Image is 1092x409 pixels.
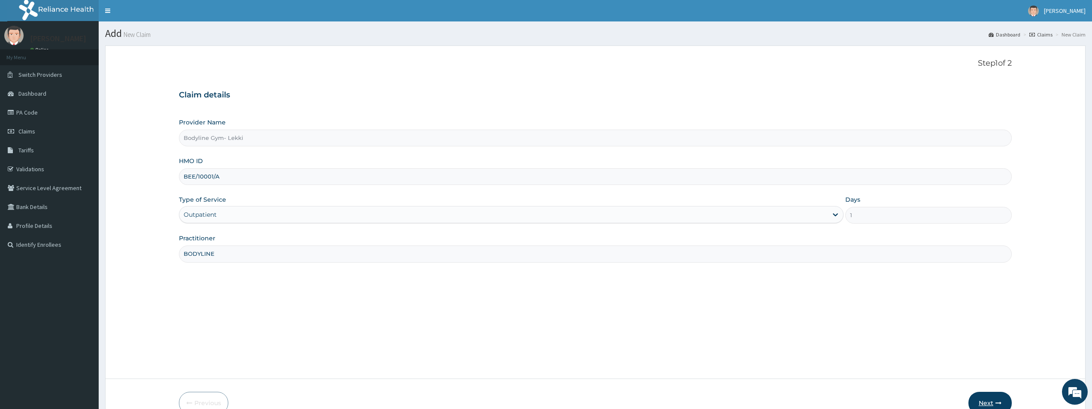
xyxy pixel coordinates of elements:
[1028,6,1039,16] img: User Image
[1053,31,1086,38] li: New Claim
[18,90,46,97] span: Dashboard
[989,31,1020,38] a: Dashboard
[4,234,163,264] textarea: Type your message and hit 'Enter'
[179,168,1012,185] input: Enter HMO ID
[179,245,1012,262] input: Enter Name
[122,31,151,38] small: New Claim
[105,28,1086,39] h1: Add
[16,43,35,64] img: d_794563401_company_1708531726252_794563401
[179,91,1012,100] h3: Claim details
[845,195,860,204] label: Days
[18,127,35,135] span: Claims
[1029,31,1053,38] a: Claims
[30,47,51,53] a: Online
[179,59,1012,68] p: Step 1 of 2
[18,71,62,79] span: Switch Providers
[141,4,161,25] div: Minimize live chat window
[45,48,144,59] div: Chat with us now
[50,108,118,195] span: We're online!
[1044,7,1086,15] span: [PERSON_NAME]
[179,195,226,204] label: Type of Service
[179,234,215,242] label: Practitioner
[18,146,34,154] span: Tariffs
[4,26,24,45] img: User Image
[179,118,226,127] label: Provider Name
[30,35,86,42] p: [PERSON_NAME]
[179,157,203,165] label: HMO ID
